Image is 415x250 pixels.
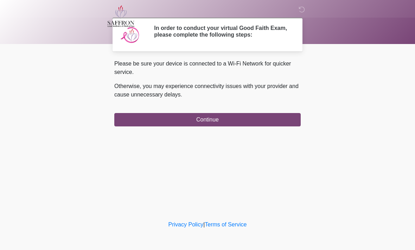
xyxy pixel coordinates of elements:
button: Continue [114,113,301,126]
a: Terms of Service [205,221,247,227]
img: Agent Avatar [120,25,141,46]
a: | [203,221,205,227]
p: Otherwise, you may experience connectivity issues with your provider and cause unnecessary delays [114,82,301,99]
img: Saffron Laser Aesthetics and Medical Spa Logo [107,5,135,27]
span: . [181,92,182,98]
a: Privacy Policy [168,221,204,227]
p: Please be sure your device is connected to a Wi-Fi Network for quicker service. [114,60,301,76]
